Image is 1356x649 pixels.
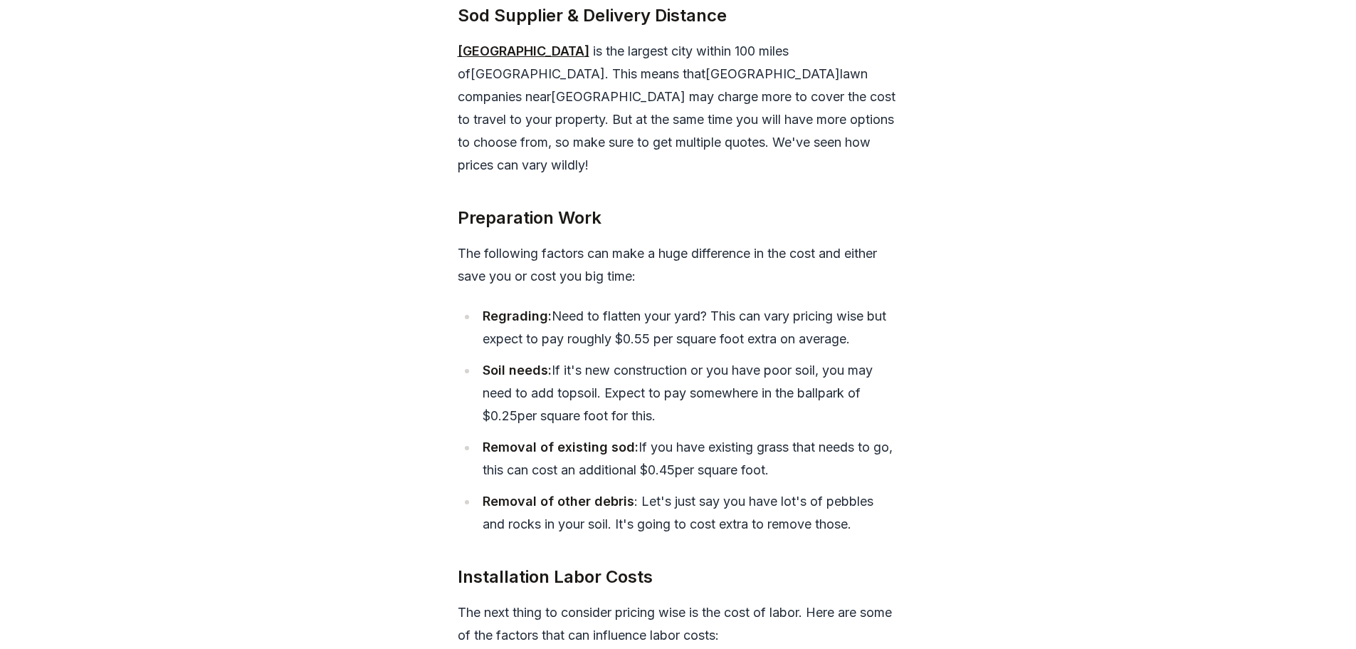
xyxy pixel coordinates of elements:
[458,205,899,231] h3: Preparation Work
[483,440,638,455] strong: Removal of existing sod:
[483,363,552,378] strong: Soil needs:
[478,436,899,482] li: If you have existing grass that needs to go, this can cost an additional $ 0.45 per square foot.
[458,242,899,288] p: The following factors can make a huge difference in the cost and either save you or cost you big ...
[478,359,899,427] li: If it's new construction or you have poor soil, you may need to add topsoil. Expect to pay somewh...
[478,305,899,351] li: Need to flatten your yard? This can vary pricing wise but expect to pay roughly $ 0.55 per square...
[458,43,589,58] a: [GEOGRAPHIC_DATA]
[483,494,634,509] strong: Removal of other debris
[458,564,899,590] h3: Installation Labor Costs
[458,40,899,177] p: is the largest city within 100 miles of [GEOGRAPHIC_DATA] . This means that [GEOGRAPHIC_DATA] law...
[458,3,899,28] h3: Sod Supplier & Delivery Distance
[478,490,899,536] li: : Let's just say you have lot's of pebbles and rocks in your soil. It's going to cost extra to re...
[483,308,552,323] strong: Regrading:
